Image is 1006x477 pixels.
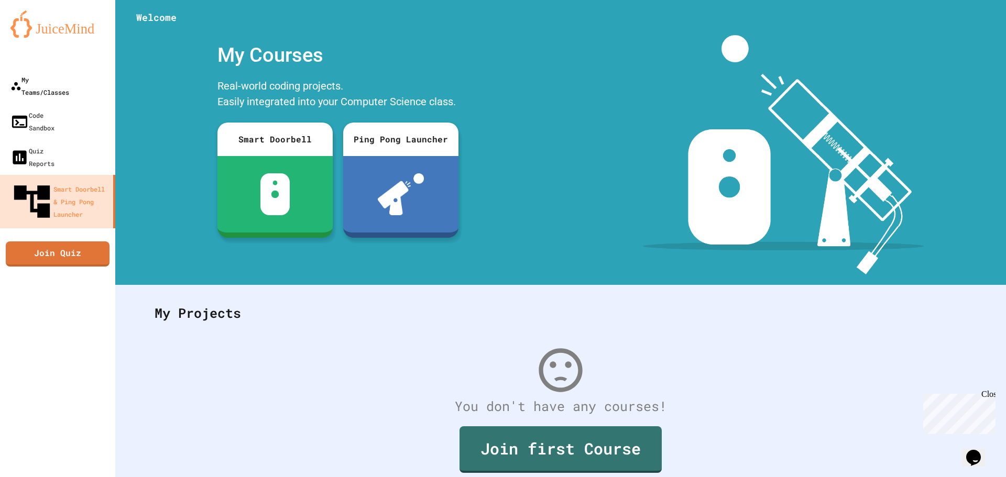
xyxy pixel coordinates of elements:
div: Ping Pong Launcher [343,123,458,156]
div: Code Sandbox [10,109,54,134]
div: You don't have any courses! [144,396,977,416]
div: Smart Doorbell [217,123,333,156]
iframe: chat widget [919,390,996,434]
div: Real-world coding projects. Easily integrated into your Computer Science class. [212,75,464,115]
div: Chat with us now!Close [4,4,72,66]
iframe: chat widget [962,435,996,467]
div: My Projects [144,293,977,334]
a: Join Quiz [6,241,110,267]
div: Smart Doorbell & Ping Pong Launcher [10,180,109,223]
img: banner-image-my-projects.png [643,35,924,274]
div: Quiz Reports [10,145,54,170]
img: ppl-with-ball.png [378,173,424,215]
div: My Courses [212,35,464,75]
img: sdb-white.svg [260,173,290,215]
div: My Teams/Classes [10,73,69,98]
a: Join first Course [460,426,662,473]
img: logo-orange.svg [10,10,105,38]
